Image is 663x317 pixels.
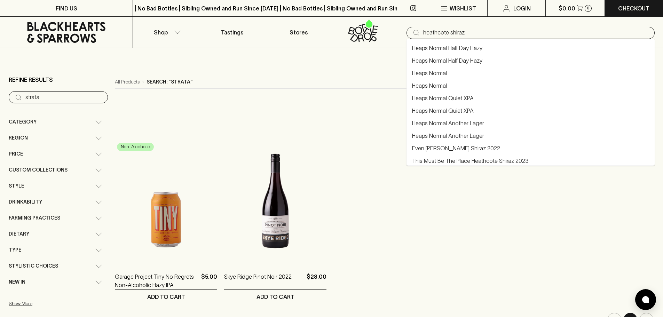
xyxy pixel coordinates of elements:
div: Custom Collections [9,162,108,178]
span: Farming Practices [9,214,60,222]
p: $0.00 [559,4,575,13]
div: Category [9,114,108,130]
a: Heaps Normal Quiet XPA [412,106,474,115]
img: Garage Project Tiny No Regrets Non-Alcoholic Hazy IPA [115,140,217,262]
button: ADD TO CART [224,290,326,304]
span: Type [9,246,21,254]
div: New In [9,274,108,290]
a: Even [PERSON_NAME] Shiraz 2022 [412,144,500,152]
a: All Products [115,78,140,86]
span: Category [9,118,37,126]
p: Wishlist [450,4,476,13]
button: Shop [133,17,199,48]
p: FIND US [56,4,77,13]
p: Refine Results [9,76,53,84]
p: ADD TO CART [147,293,185,301]
a: Heaps Normal [412,69,447,77]
div: Type [9,242,108,258]
p: Checkout [618,4,649,13]
a: Stores [266,17,332,48]
p: › [142,78,144,86]
a: This Must Be The Place Heathcote Shiraz 2023 [412,157,529,165]
div: Dietary [9,226,108,242]
p: $5.00 [201,272,217,289]
div: Stylistic Choices [9,258,108,274]
div: Price [9,146,108,162]
a: Heaps Normal Half Day Hazy [412,44,482,52]
img: bubble-icon [642,296,649,303]
p: 0 [587,6,590,10]
div: Region [9,130,108,146]
div: Farming Practices [9,210,108,226]
a: Heaps Normal Quiet XPA [412,94,474,102]
a: Heaps Normal [412,81,447,90]
div: Style [9,178,108,194]
div: Drinkability [9,194,108,210]
span: Custom Collections [9,166,68,174]
p: Tastings [221,28,243,37]
span: Drinkability [9,198,42,206]
span: Stylistic Choices [9,262,58,270]
p: Stores [290,28,308,37]
span: Price [9,150,23,158]
button: ADD TO CART [115,290,217,304]
input: Try "Pinot noir" [423,27,649,38]
a: Heaps Normal Half Day Hazy [412,56,482,65]
p: Search: "strata" [147,78,193,86]
span: Dietary [9,230,29,238]
a: Tastings [199,17,265,48]
a: Skye Ridge Pinot Noir 2022 [224,272,292,289]
p: Shop [154,28,168,37]
span: New In [9,278,25,286]
button: Show More [9,296,100,311]
p: Login [513,4,531,13]
a: Heaps Normal Another Lager [412,119,484,127]
a: Garage Project Tiny No Regrets Non-Alcoholic Hazy IPA [115,272,198,289]
span: Region [9,134,28,142]
a: Heaps Normal Another Lager [412,132,484,140]
img: Skye Ridge Pinot Noir 2022 [224,140,326,262]
p: ADD TO CART [256,293,294,301]
p: $28.00 [307,272,326,289]
span: Style [9,182,24,190]
input: Try “Pinot noir” [25,92,102,103]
